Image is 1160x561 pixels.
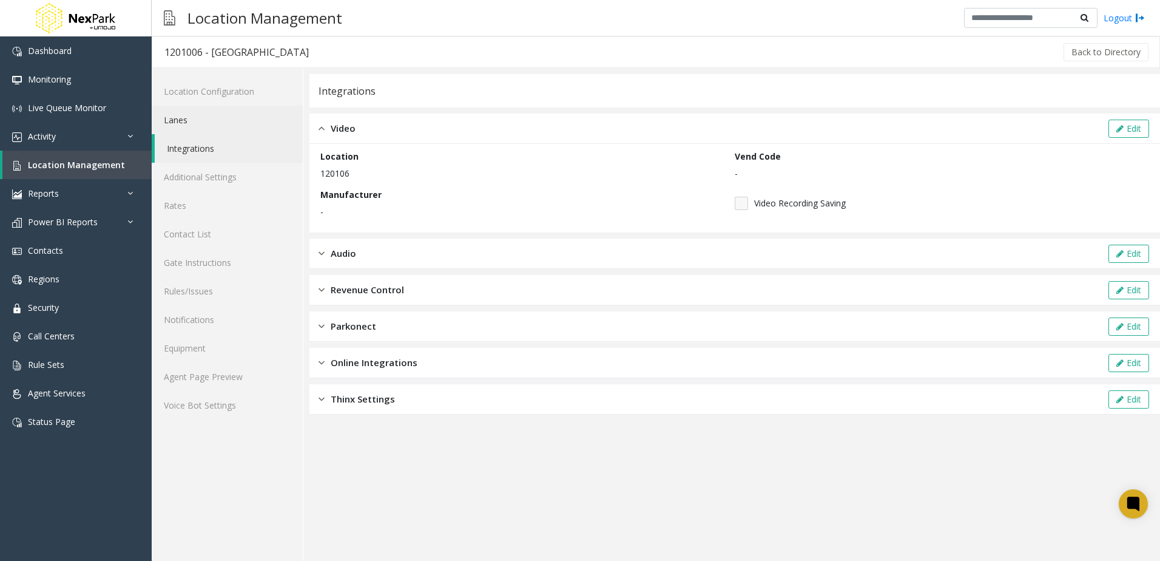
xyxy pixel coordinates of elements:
[331,121,356,135] span: Video
[12,361,22,370] img: 'icon'
[735,150,781,163] label: Vend Code
[28,416,75,427] span: Status Page
[320,205,729,218] p: -
[331,283,404,297] span: Revenue Control
[155,134,303,163] a: Integrations
[319,356,325,370] img: closed
[12,418,22,427] img: 'icon'
[331,392,395,406] span: Thinx Settings
[319,392,325,406] img: closed
[152,305,303,334] a: Notifications
[1104,12,1145,24] a: Logout
[319,319,325,333] img: closed
[12,75,22,85] img: 'icon'
[1108,390,1149,409] button: Edit
[152,334,303,362] a: Equipment
[152,391,303,420] a: Voice Bot Settings
[12,132,22,142] img: 'icon'
[28,188,59,199] span: Reports
[28,302,59,313] span: Security
[152,220,303,248] a: Contact List
[164,3,175,33] img: pageIcon
[152,163,303,191] a: Additional Settings
[12,389,22,399] img: 'icon'
[331,319,376,333] span: Parkonect
[12,189,22,199] img: 'icon'
[12,246,22,256] img: 'icon'
[28,216,98,228] span: Power BI Reports
[152,191,303,220] a: Rates
[12,275,22,285] img: 'icon'
[12,47,22,56] img: 'icon'
[1108,120,1149,138] button: Edit
[152,277,303,305] a: Rules/Issues
[28,73,71,85] span: Monitoring
[181,3,348,33] h3: Location Management
[2,151,152,179] a: Location Management
[320,150,359,163] label: Location
[28,102,106,114] span: Live Queue Monitor
[1108,281,1149,299] button: Edit
[28,159,125,171] span: Location Management
[12,161,22,171] img: 'icon'
[754,197,846,209] span: Video Recording Saving
[152,248,303,277] a: Gate Instructions
[152,362,303,391] a: Agent Page Preview
[12,332,22,342] img: 'icon'
[12,304,22,313] img: 'icon'
[1064,43,1148,61] button: Back to Directory
[319,283,325,297] img: closed
[735,167,1143,180] p: -
[1108,354,1149,372] button: Edit
[152,77,303,106] a: Location Configuration
[28,387,86,399] span: Agent Services
[319,121,325,135] img: opened
[12,218,22,228] img: 'icon'
[1108,245,1149,263] button: Edit
[28,273,59,285] span: Regions
[1108,318,1149,336] button: Edit
[12,104,22,114] img: 'icon'
[28,330,75,342] span: Call Centers
[28,131,56,142] span: Activity
[319,83,376,99] div: Integrations
[28,45,72,56] span: Dashboard
[164,44,309,60] div: 1201006 - [GEOGRAPHIC_DATA]
[319,246,325,260] img: closed
[28,245,63,256] span: Contacts
[1135,12,1145,24] img: logout
[331,356,417,370] span: Online Integrations
[320,188,382,201] label: Manufacturer
[331,246,356,260] span: Audio
[320,167,729,180] p: 120106
[152,106,303,134] a: Lanes
[28,359,64,370] span: Rule Sets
